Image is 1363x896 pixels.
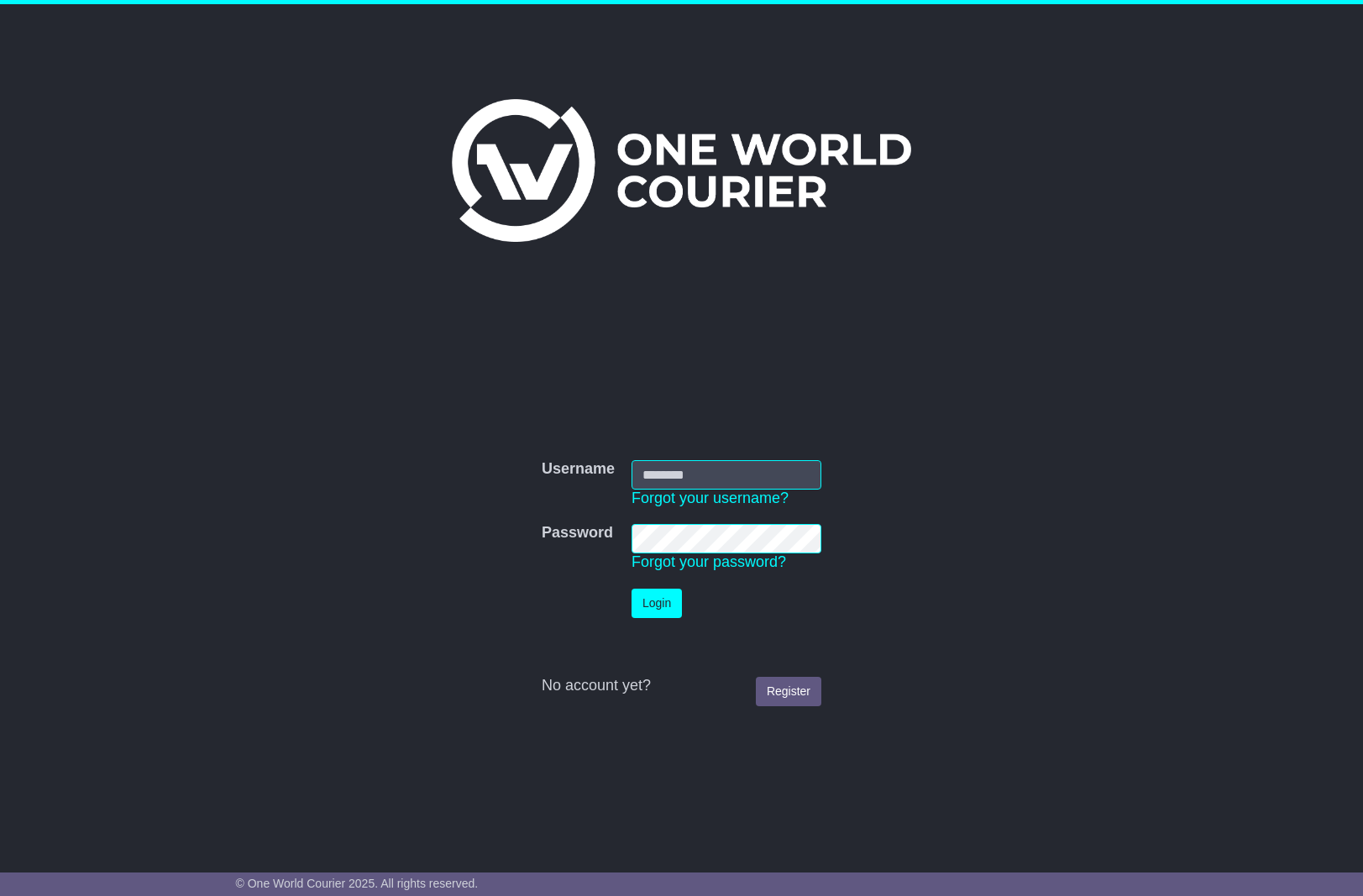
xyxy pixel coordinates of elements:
[632,589,682,618] button: Login
[542,524,613,542] label: Password
[542,677,821,695] div: No account yet?
[756,677,821,706] a: Register
[632,553,786,570] a: Forgot your password?
[632,490,789,506] a: Forgot your username?
[452,99,910,242] img: One World
[542,460,615,479] label: Username
[236,877,479,890] span: © One World Courier 2025. All rights reserved.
